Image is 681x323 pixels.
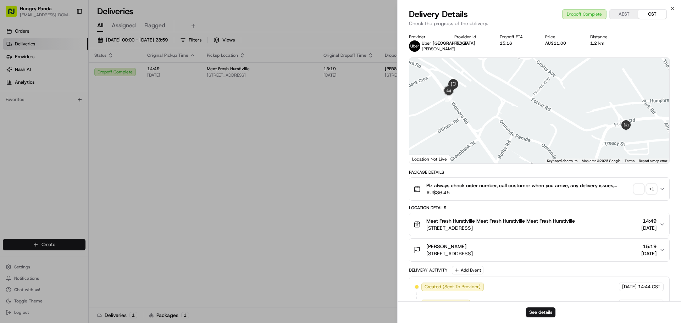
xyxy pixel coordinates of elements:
div: 📗 [7,159,13,165]
div: Provider [409,34,443,40]
div: Location Not Live [409,155,450,163]
div: Package Details [409,169,670,175]
span: AU$36.45 [426,189,631,196]
img: Nash [7,7,21,21]
div: Past conversations [7,92,45,98]
span: Created (Sent To Provider) [425,284,481,290]
span: [STREET_ADDRESS] [426,224,575,232]
button: See all [110,91,129,99]
button: Plz always check order number, call customer when you arrive, any delivery issues, Contact WhatsA... [409,178,669,200]
button: Meet Fresh Hurstiville Meet Fresh Hurstiville Meet Fresh Hurstiville[STREET_ADDRESS]14:49[DATE] [409,213,669,236]
span: 14:49 [641,217,657,224]
a: Report a map error [639,159,667,163]
div: Delivery Activity [409,267,448,273]
div: Dropoff ETA [500,34,534,40]
button: Add Event [452,266,483,274]
span: Knowledge Base [14,158,54,166]
button: CST [638,10,666,19]
span: [DATE] [641,250,657,257]
span: • [59,129,61,135]
span: [PERSON_NAME] [22,129,57,135]
a: Powered byPylon [50,176,86,181]
a: 💻API Documentation [57,156,117,168]
span: [STREET_ADDRESS] [426,250,473,257]
button: F536D [454,40,468,46]
span: 15:19 [641,243,657,250]
div: Provider Id [454,34,488,40]
span: Pylon [71,176,86,181]
button: [PERSON_NAME][STREET_ADDRESS]15:19[DATE] [409,239,669,261]
div: Start new chat [32,68,116,75]
span: Delivery Details [409,9,468,20]
p: Welcome 👋 [7,28,129,40]
div: 1.2 km [590,40,624,46]
div: 6 [615,120,623,128]
span: 14:44 CST [638,284,660,290]
span: [PERSON_NAME] [422,46,455,52]
span: [PERSON_NAME] [426,243,466,250]
span: 14:44 CST [638,301,660,307]
p: Check the progress of the delivery. [409,20,670,27]
a: Open this area in Google Maps (opens a new window) [411,154,434,163]
input: Clear [18,46,117,53]
img: uber-new-logo.jpeg [409,40,420,52]
span: [DATE] [622,301,637,307]
div: + 1 [647,184,657,194]
div: AU$11.00 [545,40,579,46]
img: Asif Zaman Khan [7,122,18,134]
div: Distance [590,34,624,40]
span: 8月7日 [63,129,77,135]
span: Uber [GEOGRAPHIC_DATA] [422,40,475,46]
img: 4281594248423_2fcf9dad9f2a874258b8_72.png [15,68,28,80]
span: Plz always check order number, call customer when you arrive, any delivery issues, Contact WhatsA... [426,182,631,189]
span: 8月15日 [27,110,44,116]
button: +1 [634,184,657,194]
a: Terms [625,159,635,163]
div: 15:16 [500,40,534,46]
img: 1736555255976-a54dd68f-1ca7-489b-9aae-adbdc363a1c4 [7,68,20,80]
button: See details [526,307,555,317]
span: Meet Fresh Hurstiville Meet Fresh Hurstiville Meet Fresh Hurstiville [426,217,575,224]
span: Not Assigned Driver [425,301,467,307]
span: Map data ©2025 Google [582,159,620,163]
button: Keyboard shortcuts [547,158,577,163]
img: Google [411,154,434,163]
div: We're available if you need us! [32,75,98,80]
button: Start new chat [121,70,129,78]
img: 1736555255976-a54dd68f-1ca7-489b-9aae-adbdc363a1c4 [14,129,20,135]
span: • [23,110,26,116]
a: 📗Knowledge Base [4,156,57,168]
div: Location Details [409,205,670,211]
span: API Documentation [67,158,114,166]
button: AEST [610,10,638,19]
span: [DATE] [641,224,657,232]
div: 💻 [60,159,66,165]
span: [DATE] [622,284,637,290]
div: Price [545,34,579,40]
